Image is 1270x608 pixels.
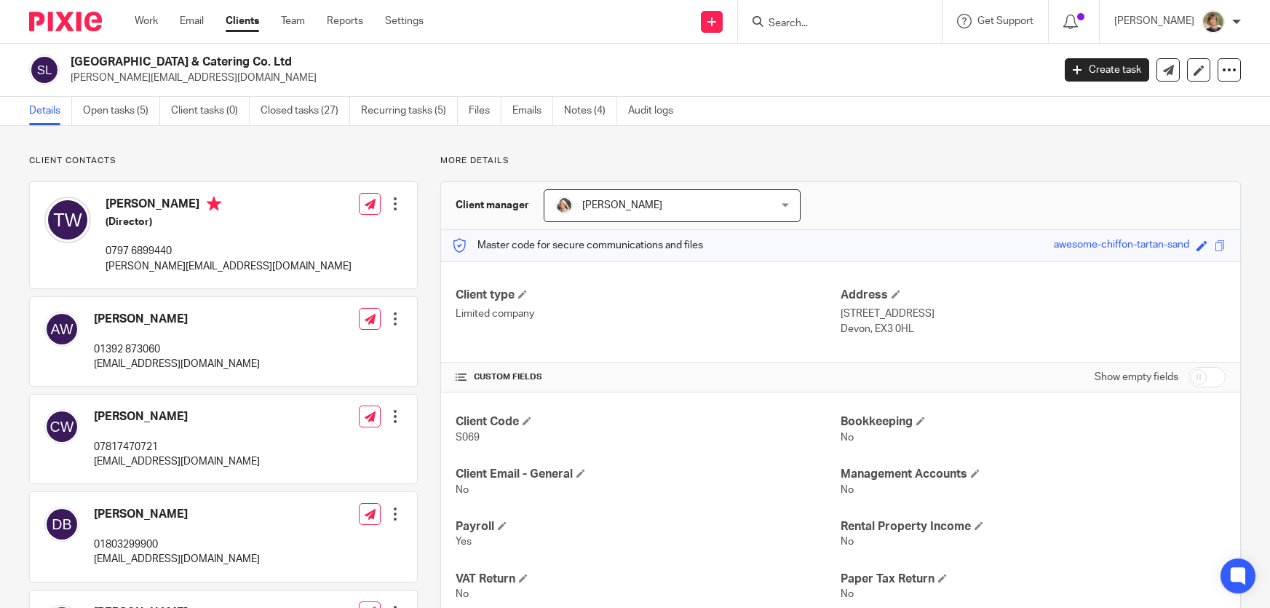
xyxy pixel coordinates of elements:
div: awesome-chiffon-tartan-sand [1054,237,1189,254]
span: No [841,485,854,495]
p: [EMAIL_ADDRESS][DOMAIN_NAME] [94,357,260,371]
h4: Client Code [456,414,841,430]
a: Files [469,97,501,125]
h2: [GEOGRAPHIC_DATA] & Catering Co. Ltd [71,55,849,70]
p: Client contacts [29,155,418,167]
a: Details [29,97,72,125]
a: Notes (4) [564,97,617,125]
span: No [841,537,854,547]
p: [EMAIL_ADDRESS][DOMAIN_NAME] [94,454,260,469]
h4: Payroll [456,519,841,534]
a: Settings [385,14,424,28]
h3: Client manager [456,198,529,213]
p: Limited company [456,307,841,321]
a: Create task [1065,58,1149,82]
label: Show empty fields [1095,370,1178,384]
p: More details [440,155,1241,167]
p: Devon, EX3 0HL [841,322,1226,336]
h4: CUSTOM FIELDS [456,371,841,383]
i: Primary [207,197,221,211]
img: svg%3E [44,507,79,542]
a: Emails [512,97,553,125]
a: Audit logs [628,97,684,125]
h4: Client Email - General [456,467,841,482]
h4: Paper Tax Return [841,572,1226,587]
h4: Client type [456,288,841,303]
span: Yes [456,537,472,547]
img: svg%3E [29,55,60,85]
span: S069 [456,433,480,443]
p: [EMAIL_ADDRESS][DOMAIN_NAME] [94,552,260,566]
h4: Rental Property Income [841,519,1226,534]
img: High%20Res%20Andrew%20Price%20Accountants_Poppy%20Jakes%20photography-1187-3.jpg [555,197,573,214]
a: Reports [327,14,363,28]
h5: (Director) [106,215,352,229]
span: [PERSON_NAME] [582,200,662,210]
input: Search [767,17,898,31]
h4: [PERSON_NAME] [94,409,260,425]
p: 07817470721 [94,440,260,454]
img: svg%3E [44,409,79,444]
p: Master code for secure communications and files [452,238,703,253]
h4: Address [841,288,1226,303]
p: [PERSON_NAME][EMAIL_ADDRESS][DOMAIN_NAME] [71,71,1043,85]
img: Pixie [29,12,102,31]
a: Team [281,14,305,28]
h4: [PERSON_NAME] [94,507,260,522]
p: [PERSON_NAME] [1114,14,1194,28]
p: [STREET_ADDRESS] [841,307,1226,321]
img: svg%3E [44,197,91,243]
img: svg%3E [44,312,79,347]
span: No [456,589,469,599]
p: 0797 6899440 [106,244,352,258]
span: No [456,485,469,495]
a: Email [180,14,204,28]
p: 01803299900 [94,537,260,552]
h4: Bookkeeping [841,414,1226,430]
a: Open tasks (5) [83,97,160,125]
a: Work [135,14,158,28]
a: Closed tasks (27) [261,97,350,125]
h4: VAT Return [456,572,841,587]
a: Clients [226,14,259,28]
h4: [PERSON_NAME] [94,312,260,327]
a: Client tasks (0) [171,97,250,125]
h4: [PERSON_NAME] [106,197,352,215]
p: 01392 873060 [94,342,260,357]
h4: Management Accounts [841,467,1226,482]
a: Recurring tasks (5) [361,97,458,125]
span: No [841,589,854,599]
span: No [841,433,854,443]
span: Get Support [977,16,1033,26]
img: High%20Res%20Andrew%20Price%20Accountants_Poppy%20Jakes%20photography-1142.jpg [1202,10,1225,33]
p: [PERSON_NAME][EMAIL_ADDRESS][DOMAIN_NAME] [106,259,352,274]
